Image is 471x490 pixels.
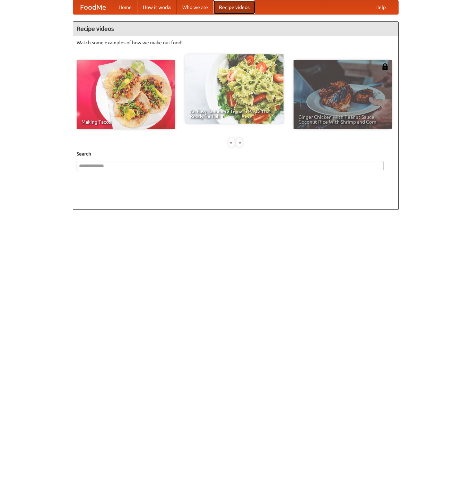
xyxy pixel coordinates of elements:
span: An Easy, Summery Tomato Pasta That's Ready for Fall [190,109,279,119]
a: An Easy, Summery Tomato Pasta That's Ready for Fall [185,54,284,124]
span: Making Tacos [81,119,170,124]
h4: Recipe videos [73,22,398,36]
h5: Search [77,150,395,157]
a: Home [113,0,137,14]
a: Help [370,0,391,14]
a: Recipe videos [213,0,255,14]
div: « [228,138,235,147]
p: Watch some examples of how we make our food! [77,39,395,46]
a: FoodMe [73,0,113,14]
img: 483408.png [382,63,389,70]
a: Who we are [177,0,213,14]
a: Making Tacos [77,60,175,129]
div: » [236,138,243,147]
a: How it works [137,0,177,14]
